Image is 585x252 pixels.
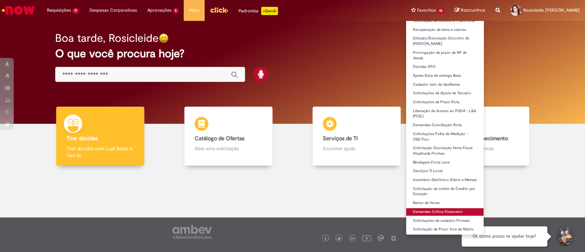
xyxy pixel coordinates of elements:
span: 17 [72,8,79,14]
span: Favoritos [417,7,436,14]
b: Serviços de TI [323,135,358,142]
a: Base de Conhecimento Consulte e aprenda [421,107,549,166]
a: Solicitações de cadastro Promax [406,217,484,225]
a: Solicitação de Crédito e Prazo Rota [406,17,484,25]
a: Blindagem Frota Leve [406,159,484,166]
a: Solicitação de Limite de Credito por Exceção [406,185,484,198]
p: Tirar dúvidas com Lupi Assist e Gen Ai [66,145,134,159]
a: Cadastro teto de Vasilhame [406,81,484,88]
a: Dúvidas SPO [406,63,484,71]
a: Solicitações de Prazo Rota [406,98,484,106]
h2: O que você procura hoje? [55,48,530,60]
span: Rosicleide [PERSON_NAME] [523,7,580,13]
a: Serviços de TI Encontre ajuda [293,107,421,166]
p: Abra uma solicitação [195,145,262,152]
a: Solicitações de Ajuste de Terceiro [406,89,484,97]
a: Prorrogação de prazo de NF de Venda [406,49,484,62]
span: Rascunhos [461,7,485,13]
span: Despesas Corporativas [89,7,137,14]
span: More [189,7,199,14]
a: Solicitação Devolução Nota Fiscal Atualizada Promax [406,144,484,157]
h2: Boa tarde, Rosicleide [55,32,159,44]
img: click_logo_yellow_360x200.png [210,5,228,15]
a: Recuperação de bens e valores [406,26,484,34]
a: Solicitações Folha de Medição - OBZ Fixo [406,130,484,143]
p: Consulte e aprenda [451,145,519,152]
a: Ajuste Data de entrega Bees [406,72,484,80]
span: Requisições [47,7,71,14]
img: logo_footer_facebook.png [324,237,327,240]
img: happy-face.png [159,33,169,43]
button: Iniciar Conversa de Suporte [554,226,575,247]
p: Encontre ajuda [323,145,390,152]
a: Liberação de Acesso ao PGDA – L&A (PIQL) [406,107,484,120]
img: logo_footer_naosei.png [390,235,397,241]
a: Serviços TI Local [406,167,484,175]
a: Emissão/Devolução Encontro de [PERSON_NAME] [406,35,484,47]
span: Aprovações [147,7,172,14]
a: Banco de Horas [406,199,484,207]
b: Catálogo de Ofertas [195,135,244,142]
span: 42 [437,8,444,14]
img: logo_footer_workplace.png [378,235,384,241]
a: Rascunhos [455,7,485,14]
p: +GenAi [261,7,278,15]
img: logo_footer_twitter.png [337,237,341,240]
a: Solicitação de Prazo fora da Matriz [406,226,484,233]
img: logo_footer_ambev_rotulo_gray.png [172,225,212,239]
img: logo_footer_linkedin.png [351,237,354,241]
img: logo_footer_youtube.png [362,233,371,242]
span: 5 [173,8,179,14]
a: Demandas Crítica Financeiro [406,208,484,216]
b: Tirar dúvidas [66,135,98,142]
a: Demandas Conciliação Rota [406,121,484,129]
a: Inventário Eletrônico Diário e Mensal [406,176,484,184]
a: Tirar dúvidas Tirar dúvidas com Lupi Assist e Gen Ai [36,107,164,166]
div: Padroniza [239,7,278,15]
div: Oi, como posso te ajudar hoje? [462,226,547,247]
img: ServiceNow [1,3,36,17]
a: Catálogo de Ofertas Abra uma solicitação [164,107,292,166]
ul: Favoritos [406,21,484,235]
